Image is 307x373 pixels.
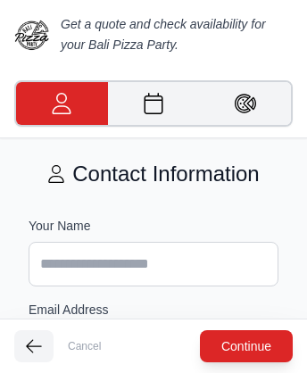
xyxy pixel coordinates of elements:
img: User [51,93,72,114]
img: Calendar [143,93,164,114]
img: Arrow Left [25,337,43,355]
img: Pizza [235,93,256,114]
button: Continue [200,330,293,362]
img: User [47,165,65,183]
button: Cancel [61,336,108,357]
p: Get a quote and check availability for your Bali Pizza Party. [61,14,293,55]
h2: Contact Information [14,160,293,188]
label: Email Address [29,301,278,319]
img: Bali Pizza Party [14,17,50,53]
label: Your Name [29,217,278,235]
